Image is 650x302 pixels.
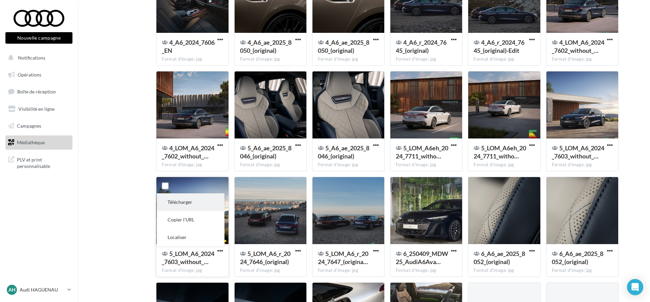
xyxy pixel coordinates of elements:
[240,250,290,265] span: 5_LOM_A6_r_2024_7646_(original)
[396,39,447,54] span: 4_A6_r_2024_7645_(original)
[4,119,74,133] a: Campagnes
[318,162,379,168] div: Format d'image: jpg
[5,283,72,296] a: AH Audi HAGUENAU
[396,144,448,160] span: 5_LOM_A6eh_2024_7711_without_cast
[318,39,369,54] span: 4_A6_ae_2025_8050_(original)
[18,55,45,61] span: Notifications
[240,56,301,62] div: Format d'image: jpg
[240,39,291,54] span: 4_A6_ae_2025_8050_(original)
[474,144,526,160] span: 5_LOM_A6eh_2024_7711_without_cast
[162,144,214,160] span: 4_LOM_A6_2024_7602_without_cast
[5,32,72,44] button: Nouvelle campagne
[318,56,379,62] div: Format d'image: jpg
[396,267,457,274] div: Format d'image: jpg
[474,250,525,265] span: 6_A6_ae_2025_8052_(original)
[17,89,56,94] span: Boîte de réception
[20,286,65,293] p: Audi HAGUENAU
[162,250,214,265] span: 5_LOM_A6_2024_7603_without_cast
[318,267,379,274] div: Format d'image: jpg
[552,267,613,274] div: Format d'image: jpg
[157,229,224,246] button: Localiser
[318,144,369,160] span: 5_A6_ae_2025_8046_(original)
[396,250,448,265] span: 6_250409_MDW25_AudiA6Avant_Single_Image_LN
[240,267,301,274] div: Format d'image: jpg
[552,39,604,54] span: 4_LOM_A6_2024_7602_without_cast
[240,144,291,160] span: 5_A6_ae_2025_8046_(original)
[396,162,457,168] div: Format d'image: jpg
[552,162,613,168] div: Format d'image: jpg
[17,139,45,145] span: Médiathèque
[4,135,74,150] a: Médiathèque
[162,267,223,274] div: Format d'image: jpg
[8,286,16,293] span: AH
[162,162,223,168] div: Format d'image: jpg
[17,123,41,128] span: Campagnes
[18,72,41,78] span: Opérations
[627,279,643,295] div: Open Intercom Messenger
[474,267,535,274] div: Format d'image: jpg
[552,144,604,160] span: 5_LOM_A6_2024_7603_without_cast
[318,250,368,265] span: 5_LOM_A6_r_2024_7647_(original)-Edit
[4,84,74,99] a: Boîte de réception
[474,162,535,168] div: Format d'image: jpg
[474,56,535,62] div: Format d'image: jpg
[396,56,457,62] div: Format d'image: jpg
[552,250,603,265] span: 6_A6_ae_2025_8052_(original)
[18,106,55,112] span: Visibilité en ligne
[4,152,74,172] a: PLV et print personnalisable
[17,155,70,170] span: PLV et print personnalisable
[162,56,223,62] div: Format d'image: jpg
[157,211,224,229] button: Copier l'URL
[552,56,613,62] div: Format d'image: jpg
[474,39,524,54] span: 4_A6_r_2024_7645_(original)-Edit
[240,162,301,168] div: Format d'image: jpg
[4,102,74,116] a: Visibilité en ligne
[4,68,74,82] a: Opérations
[162,39,215,54] span: 4_A6_2024_7606_EN
[157,193,224,211] button: Télécharger
[4,51,71,65] button: Notifications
